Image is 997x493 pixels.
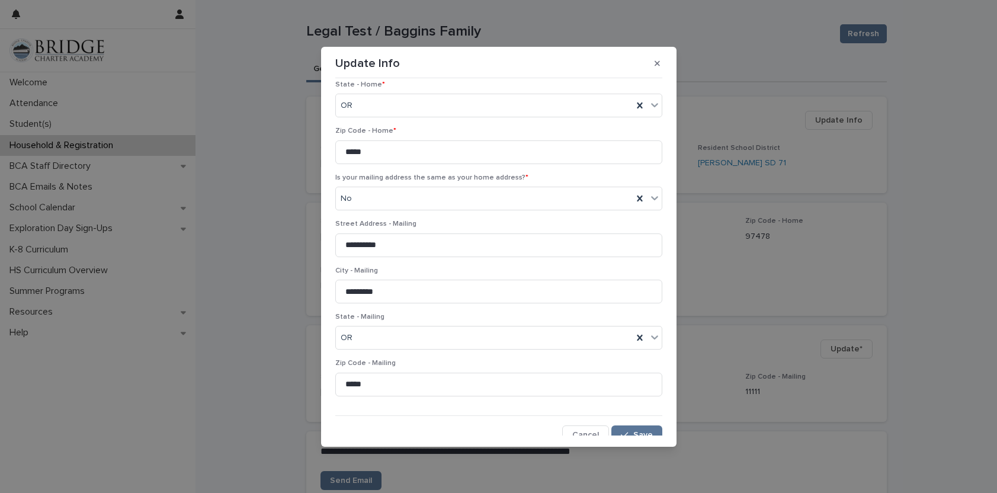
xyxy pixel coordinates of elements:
[341,193,352,205] span: No
[633,431,653,439] span: Save
[341,332,352,344] span: OR
[335,127,396,135] span: Zip Code - Home
[611,425,662,444] button: Save
[335,360,396,367] span: Zip Code - Mailing
[335,81,385,88] span: State - Home
[572,431,599,439] span: Cancel
[335,313,384,321] span: State - Mailing
[562,425,609,444] button: Cancel
[335,220,416,228] span: Street Address - Mailing
[335,267,378,274] span: City - Mailing
[335,56,400,71] p: Update Info
[341,100,352,112] span: OR
[335,174,528,181] span: Is your mailing address the same as your home address?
